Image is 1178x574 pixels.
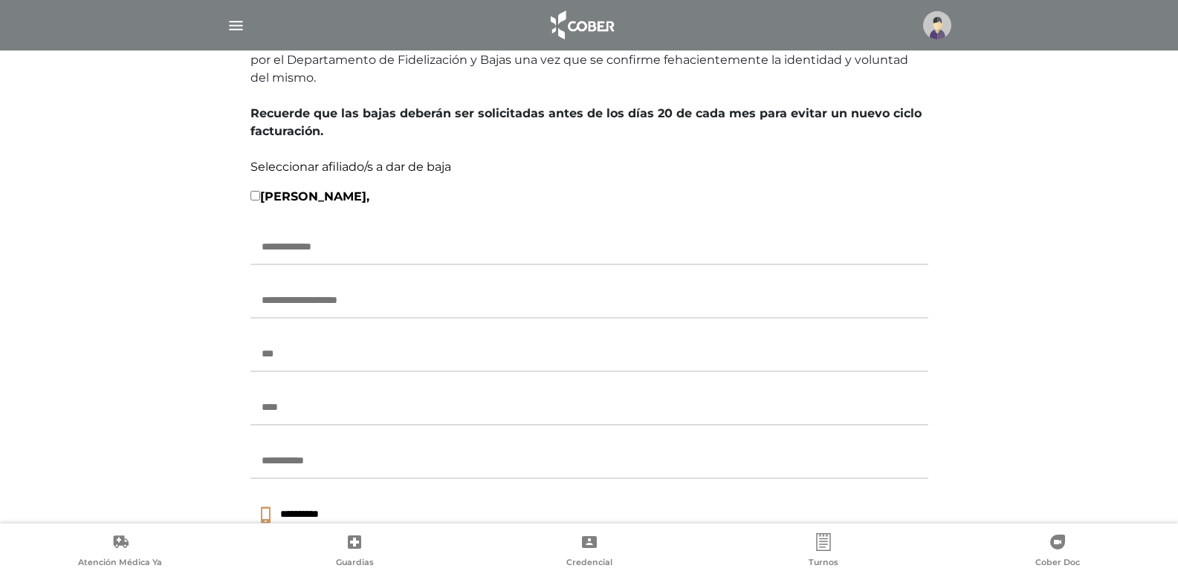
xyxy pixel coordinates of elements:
span: Turnos [809,557,838,570]
a: Guardias [237,533,471,571]
img: logo_cober_home-white.png [543,7,621,43]
img: Cober_menu-lines-white.svg [227,16,245,35]
input: [PERSON_NAME], [250,191,260,200]
span: Guardias [336,557,374,570]
span: Cober Doc [1035,557,1080,570]
a: Cober Doc [941,533,1175,571]
span: Atención Médica Ya [78,557,162,570]
strong: Recuerde que las bajas deberán ser solicitadas antes de los días 20 de cada mes para evitar un nu... [250,106,922,138]
a: Atención Médica Ya [3,533,237,571]
span: Credencial [566,557,612,570]
a: Credencial [472,533,706,571]
label: [PERSON_NAME], [250,188,369,206]
img: profile-placeholder.svg [923,11,951,39]
p: Seleccionar afiliado/s a dar de baja [250,158,928,176]
a: Turnos [706,533,940,571]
